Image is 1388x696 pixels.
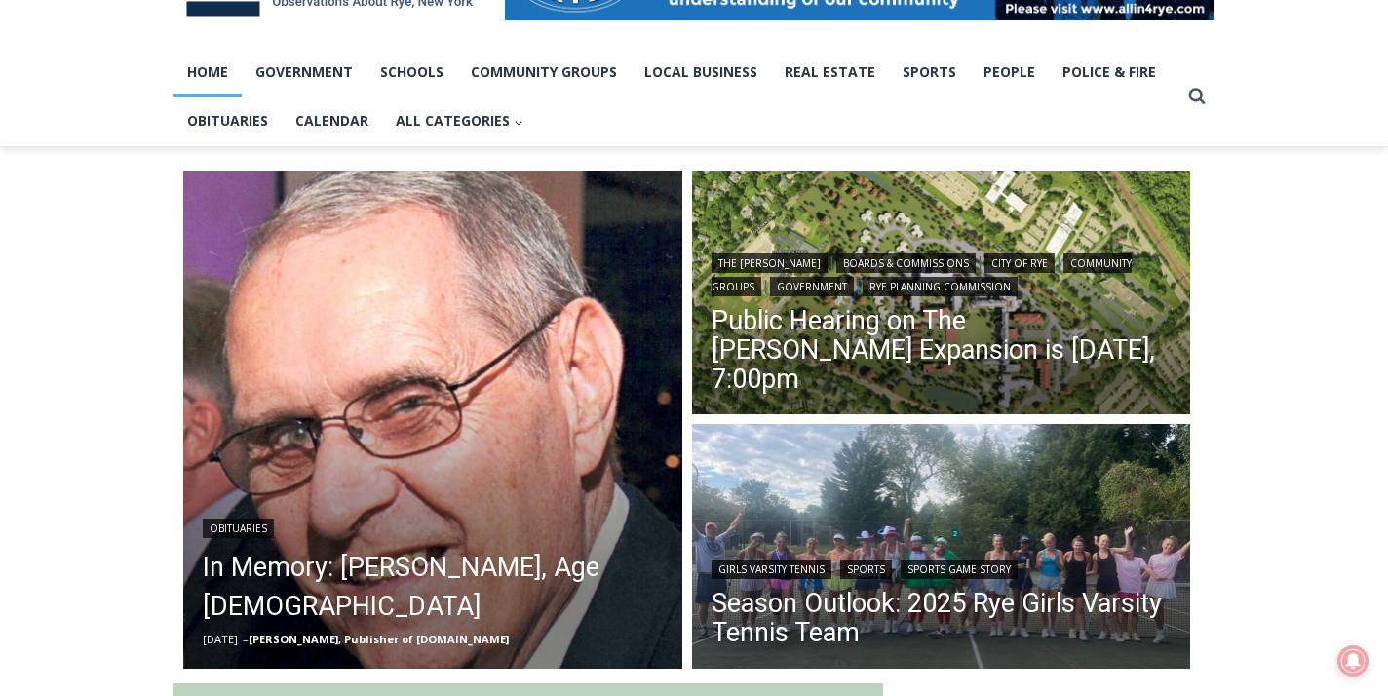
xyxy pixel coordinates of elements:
a: Home [173,48,242,97]
a: Boards & Commissions [836,253,976,273]
span: Intern @ [DOMAIN_NAME] [510,194,904,238]
div: | | [712,556,1172,579]
a: The [PERSON_NAME] [712,253,828,273]
span: – [243,632,249,646]
a: Police & Fire [1049,48,1170,97]
a: Sports [889,48,970,97]
a: Local Business [631,48,771,97]
div: "the precise, almost orchestrated movements of cutting and assembling sushi and [PERSON_NAME] mak... [201,122,287,233]
a: Season Outlook: 2025 Rye Girls Varsity Tennis Team [712,589,1172,647]
a: Real Estate [771,48,889,97]
a: Calendar [282,97,382,145]
a: Community Groups [712,253,1132,296]
a: Government [242,48,366,97]
a: Public Hearing on The [PERSON_NAME] Expansion is [DATE], 7:00pm [712,306,1172,394]
a: Read More Public Hearing on The Osborn Expansion is Tuesday, 7:00pm [692,171,1191,420]
button: Child menu of All Categories [382,97,537,145]
a: Read More Season Outlook: 2025 Rye Girls Varsity Tennis Team [692,424,1191,674]
a: Sports Game Story [901,560,1018,579]
a: Sports [840,560,892,579]
a: City of Rye [984,253,1055,273]
a: Obituaries [203,519,274,538]
a: Obituaries [173,97,282,145]
a: Schools [366,48,457,97]
img: Obituary - Donald J. Demas [183,171,682,670]
div: "[PERSON_NAME] and I covered the [DATE] Parade, which was a really eye opening experience as I ha... [492,1,921,189]
div: | | | | | [712,250,1172,296]
a: In Memory: [PERSON_NAME], Age [DEMOGRAPHIC_DATA] [203,548,663,626]
a: Rye Planning Commission [863,277,1018,296]
a: People [970,48,1049,97]
a: Read More In Memory: Donald J. Demas, Age 90 [183,171,682,670]
nav: Primary Navigation [173,48,1179,146]
img: (PHOTO: Illustrative plan of The Osborn's proposed site plan from the July 10, 2025 planning comm... [692,171,1191,420]
a: Girls Varsity Tennis [712,560,831,579]
a: [PERSON_NAME], Publisher of [DOMAIN_NAME] [249,632,509,646]
a: Government [770,277,854,296]
a: Intern @ [DOMAIN_NAME] [469,189,945,243]
img: (PHOTO: The Rye Girls Varsity Tennis team posing in their partnered costumes before our annual St... [692,424,1191,674]
span: Open Tues. - Sun. [PHONE_NUMBER] [6,201,191,275]
time: [DATE] [203,632,238,646]
button: View Search Form [1179,79,1214,114]
a: Open Tues. - Sun. [PHONE_NUMBER] [1,196,196,243]
a: Community Groups [457,48,631,97]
